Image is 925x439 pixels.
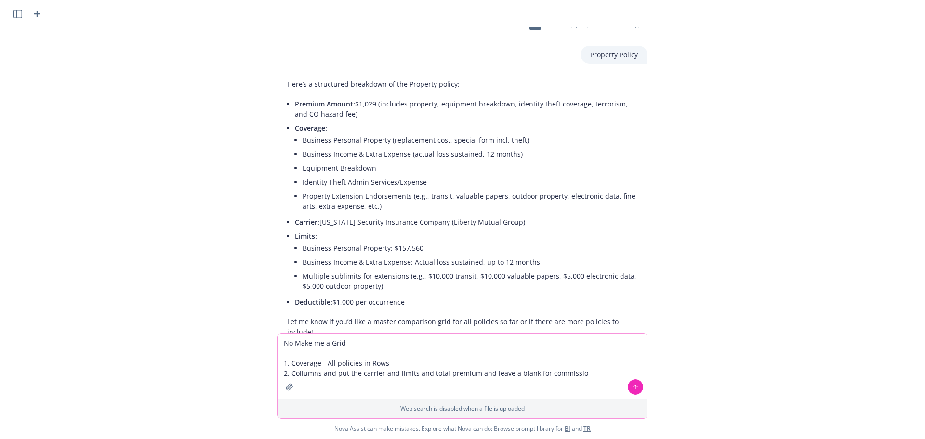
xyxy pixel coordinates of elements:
[284,404,641,412] p: Web search is disabled when a file is uploaded
[303,147,638,161] li: Business Income & Extra Expense (actual loss sustained, 12 months)
[303,269,638,293] li: Multiple sublimits for extensions (e.g., $10,000 transit, $10,000 valuable papers, $5,000 electro...
[565,425,570,433] a: BI
[295,231,317,240] span: Limits:
[590,50,638,60] p: Property Policy
[287,317,638,337] p: Let me know if you’d like a master comparison grid for all policies so far or if there are more p...
[287,79,638,89] p: Here’s a structured breakdown of the Property policy:
[295,217,319,226] span: Carrier:
[303,175,638,189] li: Identity Theft Admin Services/Expense
[295,97,638,121] li: $1,029 (includes property, equipment breakdown, identity theft coverage, terrorism, and CO hazard...
[303,255,638,269] li: Business Income & Extra Expense: Actual loss sustained, up to 12 months
[295,215,638,229] li: [US_STATE] Security Insurance Company (Liberty Mutual Group)
[295,297,332,306] span: Deductible:
[303,133,638,147] li: Business Personal Property (replacement cost, special form incl. theft)
[4,419,921,439] span: Nova Assist can make mistakes. Explore what Nova can do: Browse prompt library for and
[295,99,355,108] span: Premium Amount:
[303,241,638,255] li: Business Personal Property: $157,560
[278,334,647,399] textarea: No Make me a Grid 1. Coverage - All policies in Rows 2. Collumns and put the carrier and limits a...
[583,425,591,433] a: TR
[303,189,638,213] li: Property Extension Endorsements (e.g., transit, valuable papers, outdoor property, electronic dat...
[295,295,638,309] li: $1,000 per occurrence
[303,161,638,175] li: Equipment Breakdown
[295,123,327,133] span: Coverage:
